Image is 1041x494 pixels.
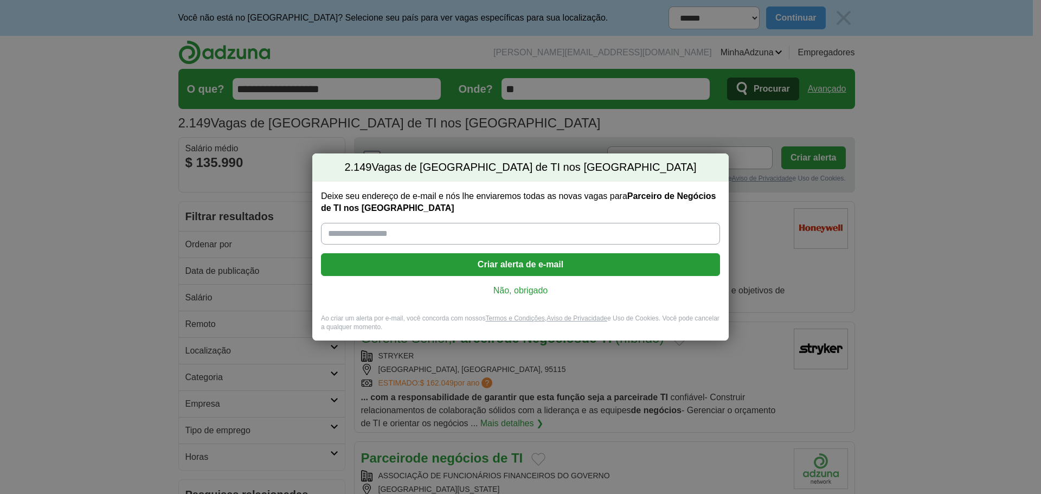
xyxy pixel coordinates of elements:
[545,315,547,322] font: ,
[321,191,627,201] font: Deixe seu endereço de e-mail e nós lhe enviaremos todas as novas vagas para
[330,285,711,297] a: Não, obrigado
[371,161,696,173] font: Vagas de [GEOGRAPHIC_DATA] de TI nos [GEOGRAPHIC_DATA]
[321,315,719,331] font: e Uso de Cookies. Você pode cancelar a qualquer momento.
[344,161,371,173] font: 2.149
[485,315,544,322] a: Termos e Condições
[493,286,548,295] font: Não, obrigado
[321,253,720,276] button: Criar alerta de e-mail
[321,315,485,322] font: Ao criar um alerta por e-mail, você concorda com nossos
[321,191,716,213] font: Parceiro de Negócios de TI nos [GEOGRAPHIC_DATA]
[547,315,607,322] a: Aviso de Privacidade
[478,260,563,269] font: Criar alerta de e-mail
